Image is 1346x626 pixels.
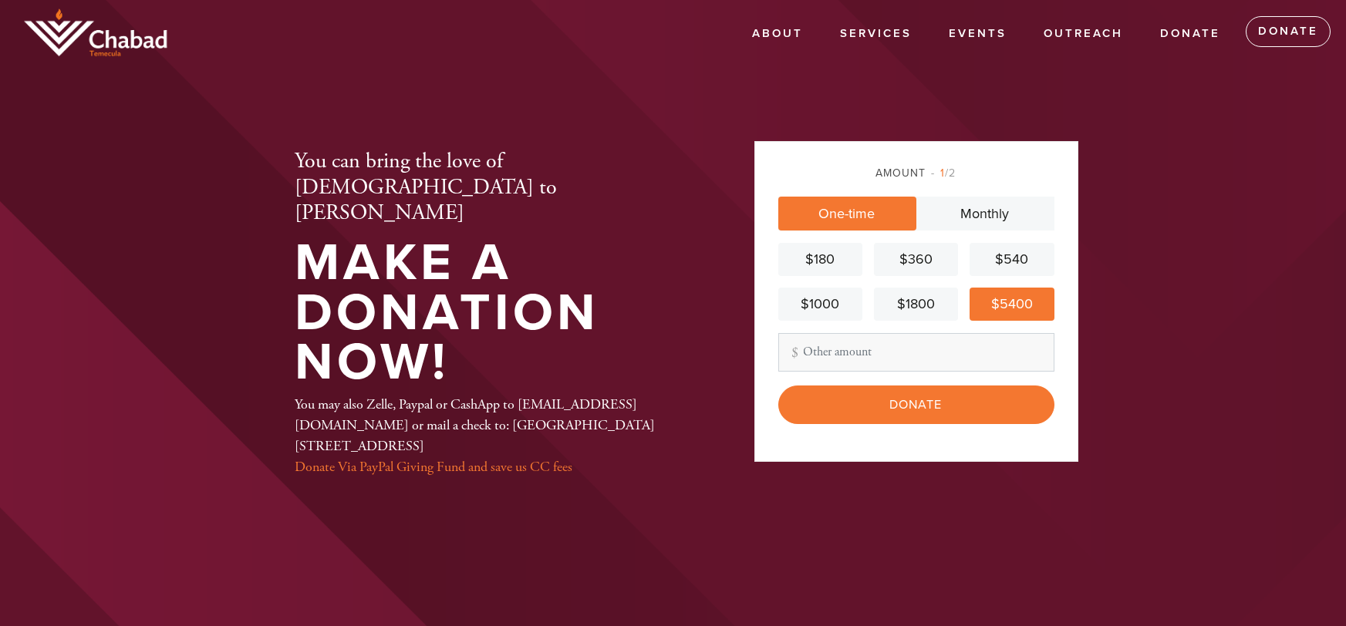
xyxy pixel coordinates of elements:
[941,167,946,180] span: 1
[778,288,862,321] a: $1000
[1149,19,1232,49] a: Donate
[784,294,856,315] div: $1000
[916,197,1054,231] a: Monthly
[778,385,1054,424] input: Donate
[295,238,704,388] h1: Make a Donation Now!
[932,167,956,180] span: /2
[778,197,916,231] a: One-time
[970,243,1054,276] a: $540
[1246,16,1331,47] a: Donate
[828,19,923,49] a: Services
[23,8,170,57] img: Temecula-orange-cropped.gif
[976,249,1047,270] div: $540
[937,19,1018,49] a: Events
[874,288,958,321] a: $1800
[784,249,856,270] div: $180
[880,249,952,270] div: $360
[295,394,704,477] div: You may also Zelle, Paypal or CashApp to [EMAIL_ADDRESS][DOMAIN_NAME] or mail a check to: [GEOGRA...
[778,333,1054,372] input: Other amount
[880,294,952,315] div: $1800
[295,458,573,476] a: Donate Via PayPal Giving Fund and save us CC fees
[740,19,815,49] a: About
[778,165,1054,181] div: Amount
[295,149,704,227] h2: You can bring the love of [DEMOGRAPHIC_DATA] to [PERSON_NAME]
[874,243,958,276] a: $360
[970,288,1054,321] a: $5400
[976,294,1047,315] div: $5400
[778,243,862,276] a: $180
[1032,19,1135,49] a: Outreach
